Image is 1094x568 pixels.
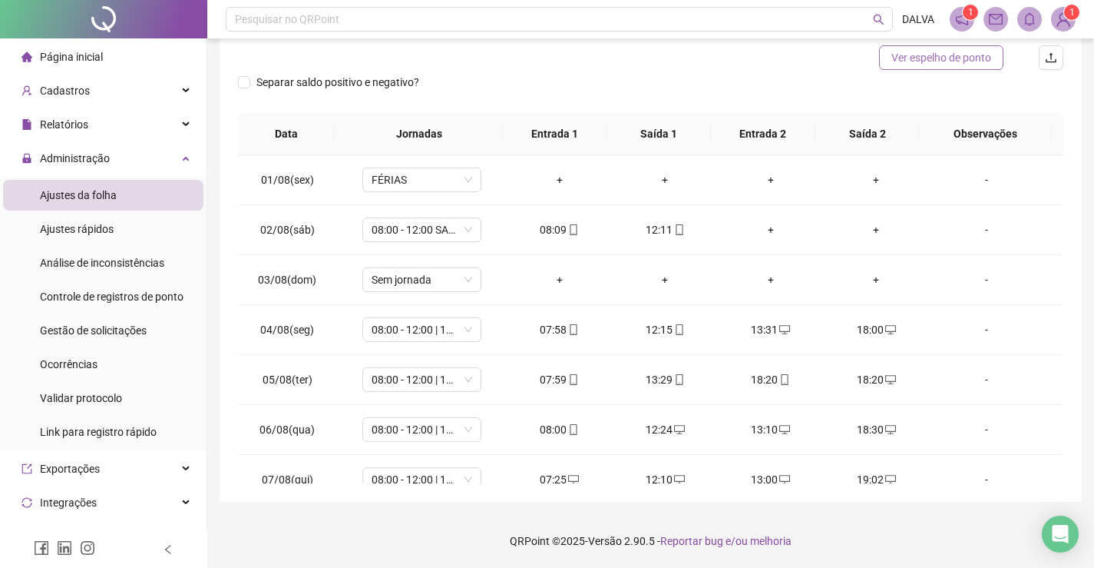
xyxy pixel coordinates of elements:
div: 12:11 [624,221,706,238]
span: 08:00 - 12:00 SABADO [372,218,472,241]
div: 13:29 [624,371,706,388]
span: mobile [673,324,685,335]
span: bell [1023,12,1036,26]
span: instagram [80,540,95,556]
span: desktop [884,474,896,485]
span: Ocorrências [40,358,98,370]
div: 07:25 [519,471,600,488]
span: FÉRIAS [372,168,472,191]
span: Ajustes da folha [40,189,117,201]
th: Observações [919,113,1051,155]
div: 08:00 [519,421,600,438]
div: + [836,171,917,188]
div: + [836,271,917,288]
span: notification [955,12,969,26]
span: mobile [673,374,685,385]
span: file [21,119,32,130]
div: Open Intercom Messenger [1042,516,1079,553]
span: Controle de registros de ponto [40,291,183,303]
th: Saída 2 [815,113,920,155]
div: 19:02 [836,471,917,488]
div: - [941,171,1032,188]
th: Entrada 1 [503,113,607,155]
span: mobile [673,224,685,235]
div: - [941,371,1032,388]
span: lock [21,153,32,164]
span: Integrações [40,497,97,509]
span: Ajustes rápidos [40,223,114,235]
span: mobile [778,374,790,385]
span: 05/08(ter) [263,374,312,386]
span: search [873,14,884,25]
span: mobile [567,424,579,435]
img: 84866 [1052,8,1075,31]
span: desktop [673,424,685,435]
div: 12:10 [624,471,706,488]
span: Exportações [40,463,100,475]
span: Relatórios [40,118,88,131]
th: Saída 1 [607,113,712,155]
span: desktop [673,474,685,485]
div: - [941,471,1032,488]
span: user-add [21,85,32,96]
th: Entrada 2 [711,113,815,155]
span: Separar saldo positivo e negativo? [250,74,425,91]
sup: 1 [963,5,978,20]
div: 12:24 [624,421,706,438]
footer: QRPoint © 2025 - 2.90.5 - [207,514,1094,568]
span: 1 [1069,7,1075,18]
span: Ver espelho de ponto [891,49,991,66]
span: desktop [884,374,896,385]
div: 13:10 [730,421,811,438]
span: desktop [567,474,579,485]
div: 18:30 [836,421,917,438]
div: + [624,171,706,188]
div: - [941,321,1032,338]
span: Sem jornada [372,268,472,291]
span: 08:00 - 12:00 | 14:00 - 18:00 [372,318,472,341]
span: 08:00 - 12:00 | 14:00 - 18:00 [372,368,472,391]
span: mail [989,12,1003,26]
div: + [624,271,706,288]
span: Análise de inconsistências [40,257,164,269]
div: 18:00 [836,321,917,338]
span: 06/08(qua) [259,424,315,436]
div: + [730,271,811,288]
span: desktop [778,474,790,485]
span: 07/08(qui) [262,473,313,486]
span: mobile [567,224,579,235]
th: Data [238,113,335,155]
span: Validar protocolo [40,392,122,404]
div: 07:59 [519,371,600,388]
div: - [941,271,1032,288]
span: sync [21,497,32,508]
div: 13:31 [730,321,811,338]
span: desktop [778,424,790,435]
span: 02/08(sáb) [260,224,315,236]
span: desktop [884,424,896,435]
div: 07:58 [519,321,600,338]
div: + [519,271,600,288]
span: desktop [884,324,896,335]
span: mobile [567,374,579,385]
div: + [730,171,811,188]
span: Administração [40,152,110,164]
span: 08:00 - 12:00 | 14:00 - 18:00 [372,418,472,441]
span: home [21,51,32,62]
div: + [836,221,917,238]
span: Reportar bug e/ou melhoria [660,535,792,547]
span: Versão [588,535,622,547]
span: Página inicial [40,51,103,63]
div: + [519,171,600,188]
span: Aceite de uso [40,530,103,543]
th: Jornadas [335,113,502,155]
div: - [941,421,1032,438]
div: 18:20 [836,371,917,388]
span: 03/08(dom) [258,274,316,286]
span: left [163,544,174,555]
div: 13:00 [730,471,811,488]
span: upload [1045,51,1057,64]
span: DALVA [902,11,934,28]
span: desktop [778,324,790,335]
span: mobile [567,324,579,335]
